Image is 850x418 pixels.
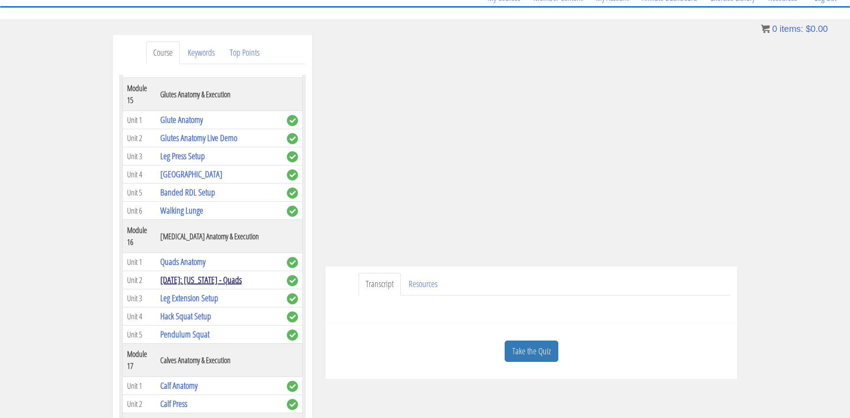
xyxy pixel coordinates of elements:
[806,24,811,34] span: $
[123,344,156,377] th: Module 17
[359,273,401,295] a: Transcript
[123,147,156,165] td: Unit 3
[123,165,156,184] td: Unit 4
[181,42,222,64] a: Keywords
[160,256,205,268] a: Quads Anatomy
[160,114,203,126] a: Glute Anatomy
[123,184,156,202] td: Unit 5
[761,24,770,33] img: icon11.png
[287,151,298,162] span: complete
[287,293,298,304] span: complete
[780,24,803,34] span: items:
[123,326,156,344] td: Unit 5
[123,395,156,413] td: Unit 2
[223,42,267,64] a: Top Points
[287,311,298,322] span: complete
[761,24,828,34] a: 0 items: $0.00
[772,24,777,34] span: 0
[160,292,218,304] a: Leg Extension Setup
[156,344,282,377] th: Calves Anatomy & Execution
[505,341,558,362] a: Take the Quiz
[160,398,187,410] a: Calf Press
[160,150,205,162] a: Leg Press Setup
[402,273,444,295] a: Resources
[160,310,211,322] a: Hack Squat Setup
[287,188,298,199] span: complete
[160,186,215,198] a: Banded RDL Setup
[287,133,298,144] span: complete
[146,42,180,64] a: Course
[123,307,156,326] td: Unit 4
[123,129,156,147] td: Unit 2
[160,132,237,144] a: Glutes Anatomy Live Demo
[160,274,242,286] a: [DATE]: [US_STATE] - Quads
[156,78,282,111] th: Glutes Anatomy & Execution
[287,115,298,126] span: complete
[287,330,298,341] span: complete
[123,202,156,220] td: Unit 6
[156,220,282,253] th: [MEDICAL_DATA] Anatomy & Execution
[287,399,298,410] span: complete
[123,78,156,111] th: Module 15
[287,381,298,392] span: complete
[160,328,209,340] a: Pendulum Squat
[123,220,156,253] th: Module 16
[806,24,828,34] bdi: 0.00
[287,275,298,286] span: complete
[287,206,298,217] span: complete
[123,377,156,395] td: Unit 1
[123,271,156,289] td: Unit 2
[160,204,203,216] a: Walking Lunge
[287,257,298,268] span: complete
[160,380,197,391] a: Calf Anatomy
[123,111,156,129] td: Unit 1
[160,168,222,180] a: [GEOGRAPHIC_DATA]
[287,169,298,180] span: complete
[123,289,156,307] td: Unit 3
[123,253,156,271] td: Unit 1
